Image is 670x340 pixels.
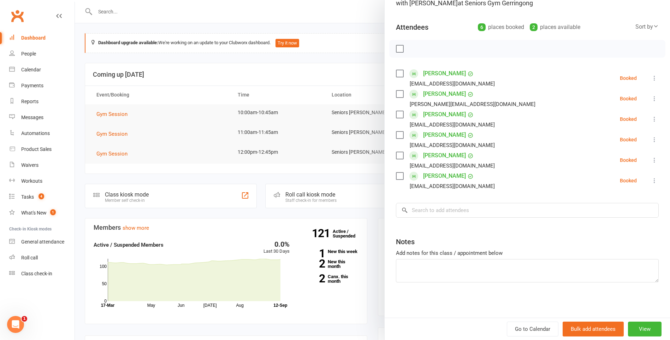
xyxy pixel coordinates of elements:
a: Roll call [9,250,75,266]
a: General attendance kiosk mode [9,234,75,250]
div: Dashboard [21,35,46,41]
a: Waivers [9,157,75,173]
div: Calendar [21,67,41,72]
a: Class kiosk mode [9,266,75,282]
div: Product Sales [21,146,52,152]
div: Tasks [21,194,34,200]
div: places booked [478,22,524,32]
span: 4 [38,193,44,199]
a: Dashboard [9,30,75,46]
iframe: Intercom live chat [7,316,24,333]
a: What's New1 [9,205,75,221]
a: [PERSON_NAME] [423,109,466,120]
a: Go to Calendar [507,322,558,336]
button: Bulk add attendees [563,322,624,336]
div: [EMAIL_ADDRESS][DOMAIN_NAME] [410,79,495,88]
div: Add notes for this class / appointment below [396,249,659,257]
a: Payments [9,78,75,94]
div: [EMAIL_ADDRESS][DOMAIN_NAME] [410,141,495,150]
div: Booked [620,137,637,142]
div: What's New [21,210,47,216]
div: Booked [620,76,637,81]
a: Workouts [9,173,75,189]
div: Booked [620,96,637,101]
div: [EMAIL_ADDRESS][DOMAIN_NAME] [410,182,495,191]
div: Sort by [635,22,659,31]
input: Search to add attendees [396,203,659,218]
a: Calendar [9,62,75,78]
button: View [628,322,662,336]
div: places available [530,22,580,32]
span: 1 [50,209,56,215]
a: [PERSON_NAME] [423,88,466,100]
a: Product Sales [9,141,75,157]
div: People [21,51,36,57]
div: Waivers [21,162,38,168]
div: Notes [396,237,415,247]
a: People [9,46,75,62]
div: [EMAIL_ADDRESS][DOMAIN_NAME] [410,161,495,170]
a: Tasks 4 [9,189,75,205]
div: Booked [620,178,637,183]
a: [PERSON_NAME] [423,150,466,161]
div: Automations [21,130,50,136]
div: Payments [21,83,43,88]
div: General attendance [21,239,64,245]
div: Reports [21,99,38,104]
div: 6 [478,23,486,31]
div: Booked [620,117,637,122]
span: 1 [22,316,27,322]
a: [PERSON_NAME] [423,129,466,141]
div: Workouts [21,178,42,184]
div: 2 [530,23,538,31]
div: [PERSON_NAME][EMAIL_ADDRESS][DOMAIN_NAME] [410,100,535,109]
a: [PERSON_NAME] [423,68,466,79]
div: Roll call [21,255,38,260]
a: [PERSON_NAME] [423,170,466,182]
div: Booked [620,158,637,163]
div: Messages [21,115,43,120]
a: Clubworx [8,7,26,25]
div: Attendees [396,22,428,32]
a: Messages [9,110,75,125]
a: Reports [9,94,75,110]
a: Automations [9,125,75,141]
div: [EMAIL_ADDRESS][DOMAIN_NAME] [410,120,495,129]
div: Class check-in [21,271,52,276]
